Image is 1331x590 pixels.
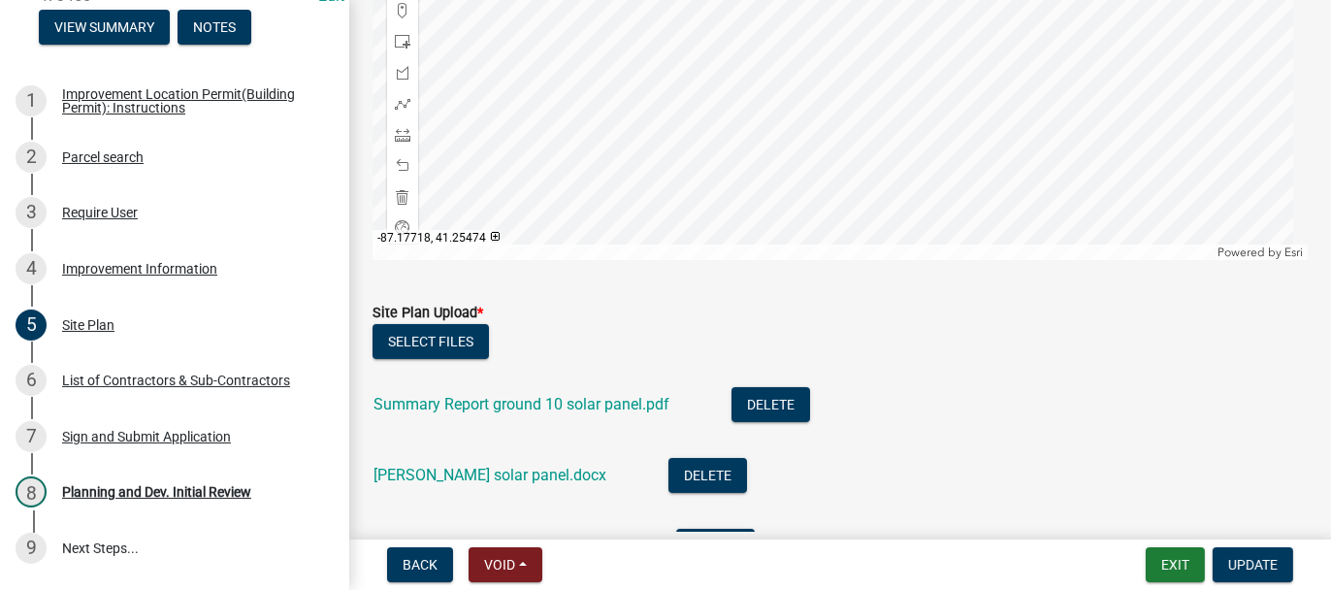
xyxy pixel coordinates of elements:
div: 9 [16,533,47,564]
div: 3 [16,197,47,228]
div: 1 [16,85,47,116]
div: 8 [16,476,47,508]
div: 6 [16,365,47,396]
button: Void [469,547,542,582]
label: Site Plan Upload [373,307,483,320]
div: Sign and Submit Application [62,430,231,443]
button: Delete [676,529,755,564]
button: Delete [668,458,747,493]
div: Require User [62,206,138,219]
div: 4 [16,253,47,284]
button: Update [1213,547,1293,582]
div: 7 [16,421,47,452]
div: Improvement Location Permit(Building Permit): Instructions [62,87,318,115]
button: Select files [373,324,489,359]
wm-modal-confirm: Delete Document [668,468,747,486]
div: Site Plan [62,318,114,332]
a: Summary Report ground 10 solar panel.pdf [373,395,669,413]
div: Improvement Information [62,262,217,276]
wm-modal-confirm: Notes [178,21,251,37]
button: Delete [731,387,810,422]
button: Exit [1146,547,1205,582]
button: Notes [178,10,251,45]
wm-modal-confirm: Delete Document [731,397,810,415]
a: [PERSON_NAME] solar panel.docx [373,466,606,484]
a: Esri [1284,246,1303,259]
div: 2 [16,142,47,173]
span: Update [1228,557,1278,573]
wm-modal-confirm: Summary [39,21,170,37]
span: Back [403,557,438,573]
span: Void [484,557,515,573]
div: Planning and Dev. Initial Review [62,485,251,499]
div: 5 [16,310,47,341]
div: Powered by [1213,245,1308,260]
div: List of Contractors & Sub-Contractors [62,374,290,387]
div: Parcel search [62,150,144,164]
button: Back [387,547,453,582]
button: View Summary [39,10,170,45]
